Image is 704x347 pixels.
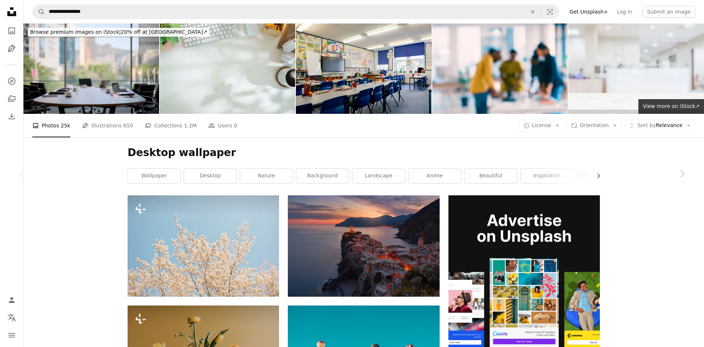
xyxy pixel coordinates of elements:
a: Explore [4,74,19,88]
a: Users 0 [208,114,237,137]
button: Sort byRelevance [624,120,695,131]
a: Download History [4,109,19,124]
a: wallpaper [128,169,180,183]
span: 20% off at [GEOGRAPHIC_DATA] ↗ [30,29,207,35]
button: Search Unsplash [33,5,45,19]
img: Marble table top with blur hospital clinic medical interior background [568,24,704,114]
a: Illustrations 650 [82,114,133,137]
button: License [519,120,564,131]
span: License [532,122,551,128]
a: desktop background [577,169,629,183]
a: Browse premium images on iStock|20% off at [GEOGRAPHIC_DATA]↗ [23,24,214,41]
a: Illustrations [4,41,19,56]
img: Empty Classroom [296,24,432,114]
a: inspiration [521,169,573,183]
img: Blur, meeting and employees for discussion in office, working and job for creative career. People... [432,24,568,114]
a: Photos [4,24,19,38]
img: file-1636576776643-80d394b7be57image [448,195,600,347]
a: Collections [4,91,19,106]
button: Visual search [541,5,559,19]
a: background [296,169,349,183]
button: Menu [4,328,19,343]
span: 650 [123,122,133,130]
a: desktop [184,169,236,183]
a: Next [660,138,704,209]
img: Top view white office desk with keyboard, coffee cup, headphone and stationery. [160,24,296,114]
a: landscape [352,169,405,183]
button: Clear [525,5,541,19]
span: Browse premium images on iStock | [30,29,121,35]
span: 0 [234,122,237,130]
span: Orientation [580,122,609,128]
button: Orientation [567,120,621,131]
button: Submit an image [642,6,695,18]
button: Language [4,310,19,325]
a: beautiful [465,169,517,183]
a: Log in [612,6,637,18]
a: Get Unsplash+ [565,6,612,18]
form: Find visuals sitewide [32,4,559,19]
img: a tree with white flowers against a blue sky [128,195,279,296]
img: Chairs, table and technology in empty boardroom of corporate office for meeting with window view.... [23,24,159,114]
a: nature [240,169,293,183]
h1: Desktop wallpaper [128,146,600,159]
img: aerial view of village on mountain cliff during orange sunset [288,195,439,296]
span: Relevance [637,122,682,129]
a: aerial view of village on mountain cliff during orange sunset [288,243,439,249]
button: scroll list to the right [592,169,600,183]
a: Collections 1.2M [145,114,197,137]
a: Log in / Sign up [4,293,19,307]
span: View more on iStock ↗ [643,103,700,109]
a: anime [408,169,461,183]
a: View more on iStock↗ [638,99,704,114]
a: a tree with white flowers against a blue sky [128,243,279,249]
span: 1.2M [184,122,197,130]
span: Sort by [637,122,656,128]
